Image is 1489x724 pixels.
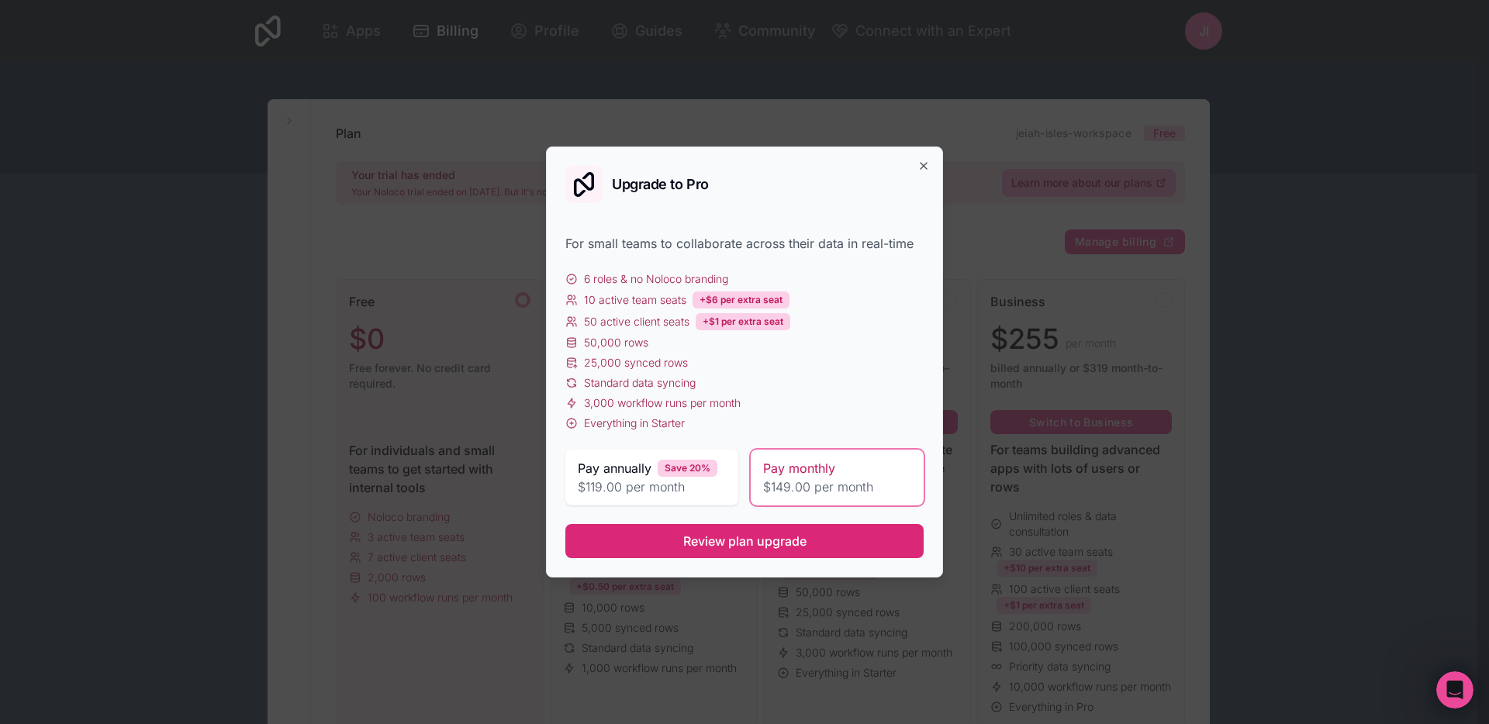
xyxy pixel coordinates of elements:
p: The team can also help [75,19,193,35]
button: Send a message… [266,489,291,514]
span: 6 roles & no Noloco branding [584,271,728,287]
h1: Help Bot [75,8,128,19]
span: Review plan upgrade [683,532,807,550]
span: Pay annually [578,459,651,477]
iframe: Intercom live chat [1436,671,1473,708]
h2: Upgrade to Pro [612,178,709,191]
span: 10 active team seats [584,292,686,308]
span: Everything in Starter [584,415,685,431]
textarea: Ask a question… [13,463,297,489]
span: 25,000 synced rows [584,355,688,371]
div: Close [272,6,300,34]
button: Review plan upgrade [565,524,924,558]
button: Start recording [98,495,111,508]
div: Save 20% [658,460,717,477]
span: Standard data syncing [584,375,696,391]
span: $119.00 per month [578,477,726,496]
button: Gif picker [49,495,61,508]
button: Emoji picker [24,495,36,508]
div: +$1 per extra seat [696,313,790,330]
span: Pay monthly [763,459,835,477]
button: go back [10,6,40,36]
span: 50 active client seats [584,314,689,329]
span: 3,000 workflow runs per month [584,395,741,411]
div: +$6 per extra seat [693,291,789,309]
img: Profile image for Help Bot [44,9,69,33]
button: Upload attachment [74,495,86,508]
div: For small teams to collaborate across their data in real-time [565,234,924,253]
span: 50,000 rows [584,335,648,350]
span: $149.00 per month [763,477,911,496]
button: Home [243,6,272,36]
